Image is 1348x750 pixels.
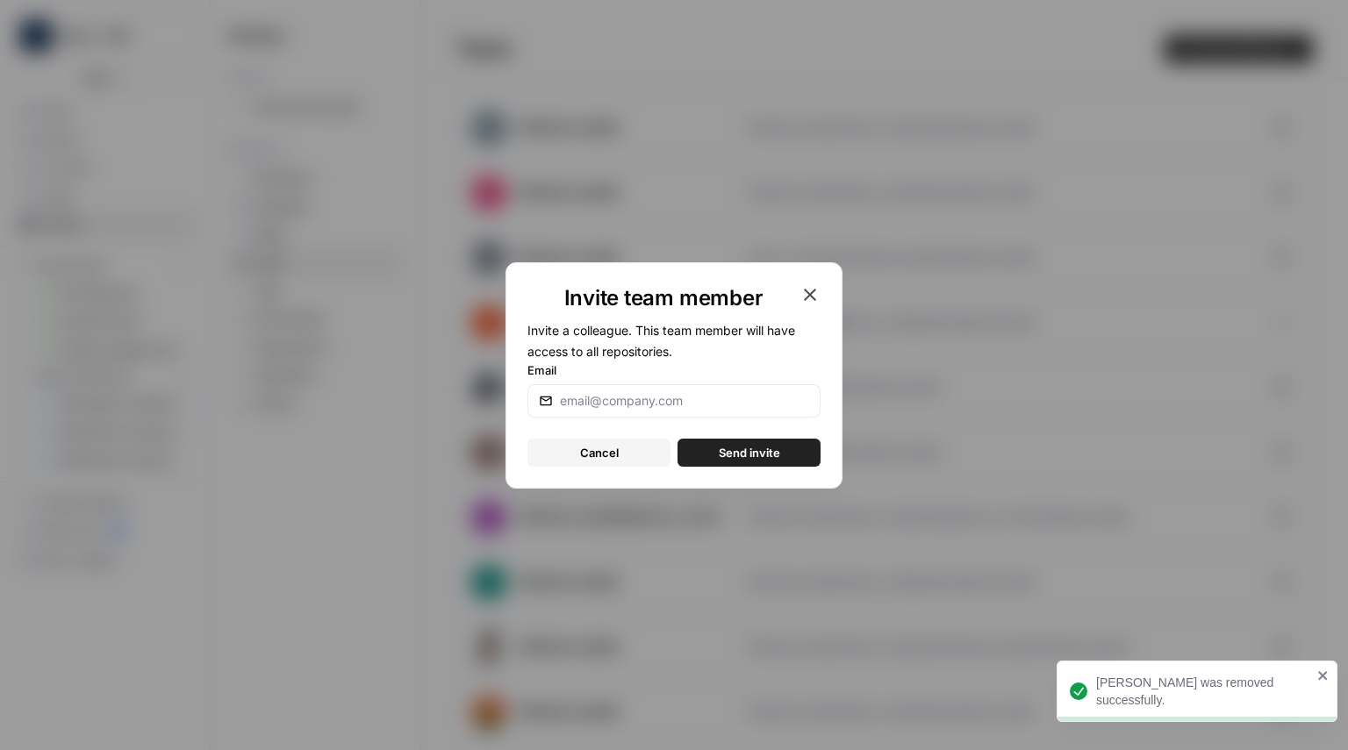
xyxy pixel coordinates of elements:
[580,444,619,461] span: Cancel
[527,284,799,312] h1: Invite team member
[1317,668,1330,682] button: close
[560,392,809,410] input: email@company.com
[1096,674,1312,709] div: [PERSON_NAME] was removed successfully.
[678,439,821,467] button: Send invite
[527,323,795,359] span: Invite a colleague. This team member will have access to all repositories.
[527,439,670,467] button: Cancel
[527,361,821,379] label: Email
[719,444,780,461] span: Send invite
